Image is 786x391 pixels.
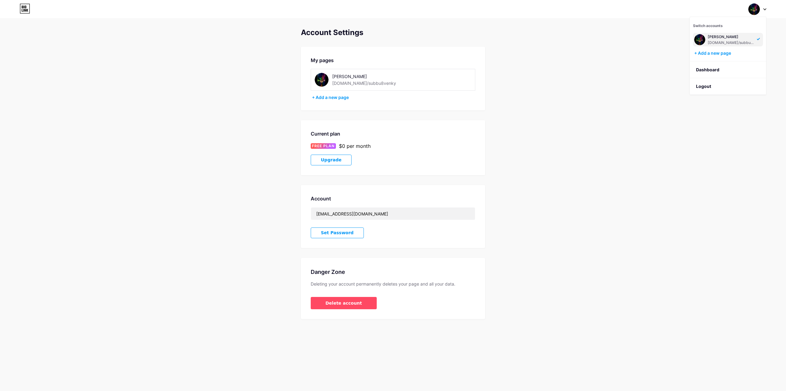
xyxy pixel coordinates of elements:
[312,94,475,101] div: + Add a new page
[339,142,371,150] div: $0 per month
[311,57,475,64] div: My pages
[332,73,419,80] div: [PERSON_NAME]
[311,268,475,276] div: Danger Zone
[311,227,364,238] button: Set Password
[321,157,341,163] span: Upgrade
[321,230,354,235] span: Set Password
[312,143,335,149] span: FREE PLAN
[690,61,766,78] a: Dashboard
[325,300,362,306] span: Delete account
[311,130,475,137] div: Current plan
[311,297,377,309] button: Delete account
[708,34,755,39] div: [PERSON_NAME]
[301,28,485,37] div: Account Settings
[694,50,763,56] div: + Add a new page
[748,3,760,15] img: Subbu Venky
[694,34,705,45] img: Subbu Venky
[690,78,766,95] li: Logout
[311,281,475,287] div: Deleting your account permanently deletes your page and all your data.
[311,195,475,202] div: Account
[693,23,723,28] span: Switch accounts
[332,80,396,86] div: [DOMAIN_NAME]/subbu8venky
[708,40,755,45] div: [DOMAIN_NAME]/subbu8venky
[311,155,352,165] button: Upgrade
[315,73,329,87] img: subbu8venky
[311,207,475,220] input: Email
